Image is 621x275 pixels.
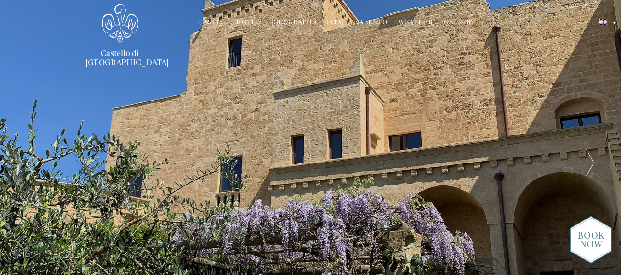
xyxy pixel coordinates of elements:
a: Weather [399,17,433,28]
a: Gallery [444,17,475,28]
a: Castello di [GEOGRAPHIC_DATA] [85,48,154,67]
img: new-booknow.png [570,216,612,264]
img: Castello di Ugento [102,4,138,43]
a: Castle [198,17,225,28]
a: Hotel [236,17,260,28]
img: English [599,19,607,25]
a: Salento [355,17,387,28]
a: [GEOGRAPHIC_DATA] [271,17,344,28]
